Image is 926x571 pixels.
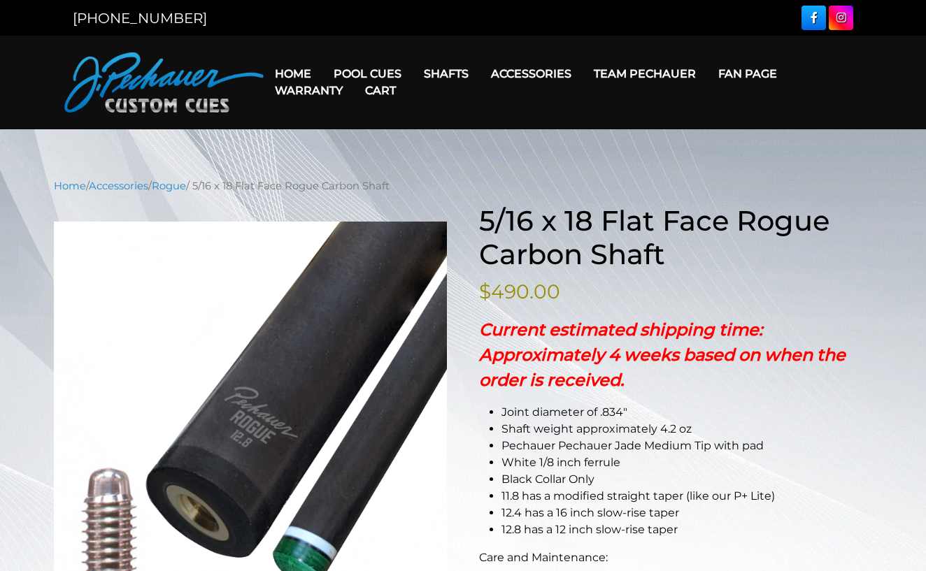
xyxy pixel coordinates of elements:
[479,204,872,271] h1: 5/16 x 18 Flat Face Rogue Carbon Shaft
[152,180,186,192] a: Rogue
[501,438,872,454] li: Pechauer Pechauer Jade Medium Tip with pad
[479,319,846,390] strong: Current estimated shipping time: Approximately 4 weeks based on when the order is received.
[501,471,872,488] li: Black Collar Only
[501,421,872,438] li: Shaft weight approximately 4.2 oz
[264,73,354,108] a: Warranty
[479,280,491,303] span: $
[479,549,872,566] p: Care and Maintenance:
[413,56,480,92] a: Shafts
[501,454,872,471] li: White 1/8 inch ferrule
[583,56,707,92] a: Team Pechauer
[501,505,872,521] li: 12.4 has a 16 inch slow-rise taper
[479,280,560,303] bdi: 490.00
[73,10,207,27] a: [PHONE_NUMBER]
[64,52,264,113] img: Pechauer Custom Cues
[501,521,872,538] li: 12.8 has a 12 inch slow-rise taper
[54,178,872,194] nav: Breadcrumb
[264,56,322,92] a: Home
[89,180,148,192] a: Accessories
[54,180,86,192] a: Home
[501,488,872,505] li: 11.8 has a modified straight taper (like our P+ Lite)
[354,73,407,108] a: Cart
[707,56,788,92] a: Fan Page
[322,56,413,92] a: Pool Cues
[501,404,872,421] li: Joint diameter of .834″
[480,56,583,92] a: Accessories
